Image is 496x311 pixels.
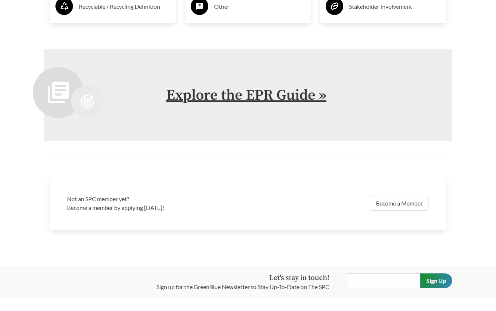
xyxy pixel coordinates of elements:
[67,195,244,203] h3: Not an SPC member yet?
[269,273,329,283] strong: Let's stay in touch!
[420,273,452,288] input: Sign Up
[67,203,244,212] p: Become a member by applying [DATE]!
[79,1,170,12] h3: Recyclable / Recycling Definition
[349,1,441,12] h3: Stakeholder Involvement
[214,1,306,12] h3: Other
[370,196,429,211] a: Become a Member
[156,283,329,291] p: Sign up for the GreenBlue Newsletter to Stay Up-To-Date on The SPC
[166,86,326,104] a: Explore the EPR Guide »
